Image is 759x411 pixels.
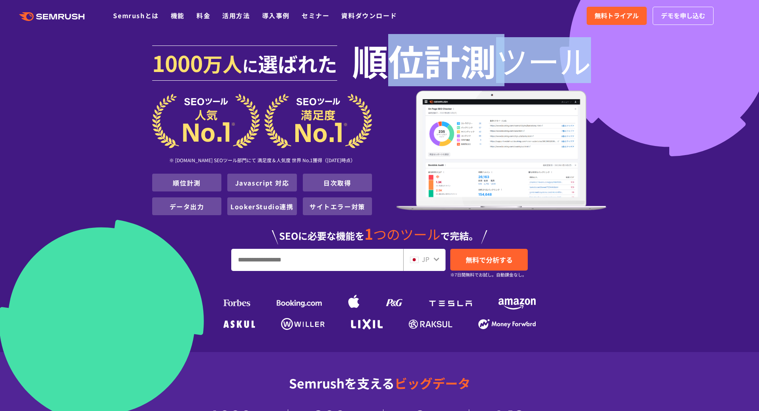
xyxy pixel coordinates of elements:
[152,369,607,409] div: Semrushを支える
[496,44,591,76] span: ツール
[595,11,639,21] span: 無料トライアル
[302,11,329,20] a: セミナー
[352,44,496,76] span: 順位計測
[152,47,203,78] span: 1000
[466,255,513,265] span: 無料で分析する
[235,178,289,188] a: Javascript 対応
[222,11,250,20] a: 活用方法
[113,11,159,20] a: Semrushとは
[373,224,440,244] span: つのツール
[587,7,647,25] a: 無料トライアル
[232,249,403,271] input: URL、キーワードを入力してください
[450,271,527,278] small: ※7日間無料でお試し。自動課金なし。
[242,54,258,77] span: に
[364,223,373,244] span: 1
[310,202,365,211] a: サイトエラー対策
[653,7,714,25] a: デモを申し込む
[395,374,470,392] span: ビッグデータ
[230,202,293,211] a: LookerStudio連携
[440,229,478,242] span: で完結。
[152,218,607,244] div: SEOに必要な機能を
[450,249,528,271] a: 無料で分析する
[661,11,705,21] span: デモを申し込む
[262,11,290,20] a: 導入事例
[203,49,242,78] span: 万人
[170,202,204,211] a: データ出力
[323,178,351,188] a: 日次取得
[258,49,337,78] span: 選ばれた
[171,11,185,20] a: 機能
[341,11,397,20] a: 資料ダウンロード
[173,178,200,188] a: 順位計測
[422,254,429,264] span: JP
[196,11,210,20] a: 料金
[152,148,372,174] div: ※ [DOMAIN_NAME] SEOツール部門にて 満足度＆人気度 世界 No.1獲得（[DATE]時点）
